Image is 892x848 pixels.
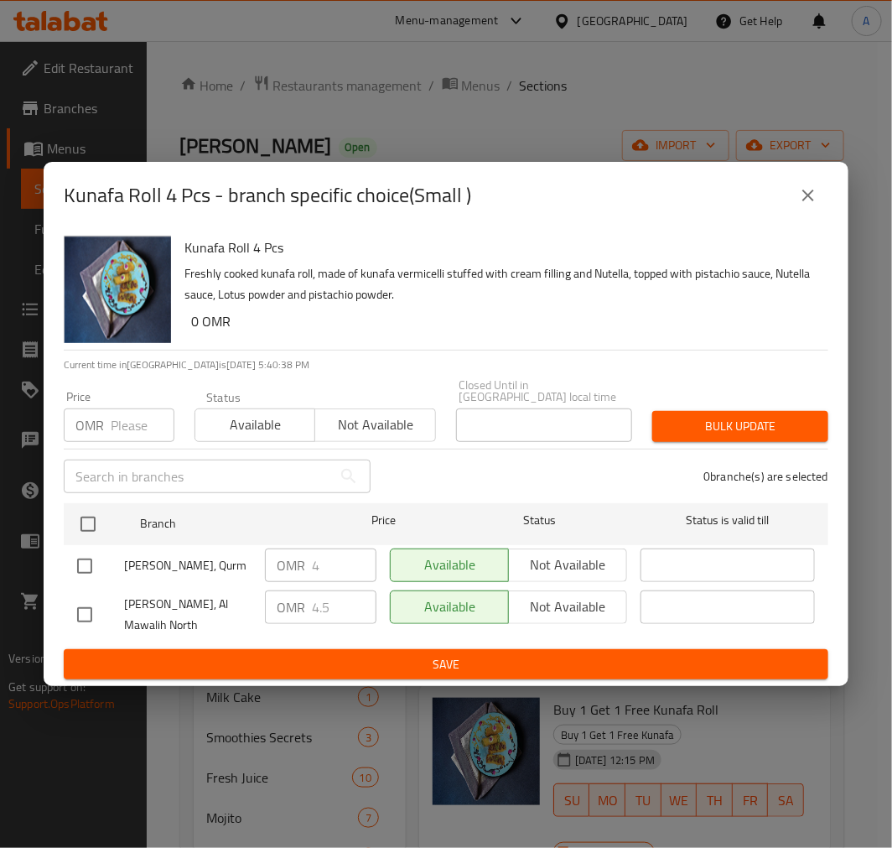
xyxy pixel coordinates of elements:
p: Current time in [GEOGRAPHIC_DATA] is [DATE] 5:40:38 PM [64,357,828,372]
input: Please enter price [111,408,174,442]
span: Branch [140,513,314,534]
span: [PERSON_NAME], Al Mawalih North [124,594,252,636]
p: OMR [75,415,104,435]
span: Status [453,510,627,531]
p: OMR [277,597,305,617]
input: Please enter price [312,590,376,624]
button: close [788,175,828,216]
h6: 0 OMR [191,310,815,333]
button: Save [64,649,828,680]
h6: Kunafa Roll 4 Pcs [184,236,815,259]
span: Save [77,654,815,675]
span: [PERSON_NAME], Qurm [124,555,252,576]
span: Available [202,413,309,437]
p: 0 branche(s) are selected [703,468,828,485]
button: Not available [314,408,435,442]
span: Not available [322,413,428,437]
span: Bulk update [666,416,815,437]
p: Freshly cooked kunafa roll, made of kunafa vermicelli stuffed with cream filling and Nutella, top... [184,263,815,305]
button: Bulk update [652,411,828,442]
h2: Kunafa Roll 4 Pcs - branch specific choice(Small ) [64,182,471,209]
button: Available [194,408,315,442]
span: Status is valid till [640,510,815,531]
input: Search in branches [64,460,332,493]
input: Please enter price [312,549,376,582]
img: Kunafa Roll 4 Pcs [64,236,171,343]
p: OMR [277,555,305,575]
span: Price [328,510,439,531]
